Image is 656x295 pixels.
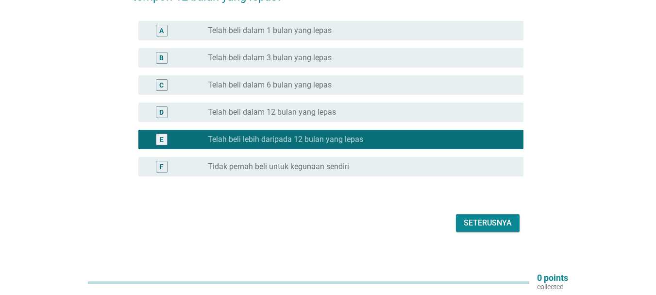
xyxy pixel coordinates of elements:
[208,80,332,90] label: Telah beli dalam 6 bulan yang lepas
[160,162,164,172] div: F
[208,26,332,35] label: Telah beli dalam 1 bulan yang lepas
[208,135,363,144] label: Telah beli lebih daripada 12 bulan yang lepas
[464,217,512,229] div: Seterusnya
[159,107,164,118] div: D
[160,135,164,145] div: E
[208,53,332,63] label: Telah beli dalam 3 bulan yang lepas
[456,214,520,232] button: Seterusnya
[208,162,349,172] label: Tidak pernah beli untuk kegunaan sendiri
[159,80,164,90] div: C
[159,53,164,63] div: B
[537,282,568,291] p: collected
[159,26,164,36] div: A
[208,107,336,117] label: Telah beli dalam 12 bulan yang lepas
[537,274,568,282] p: 0 points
